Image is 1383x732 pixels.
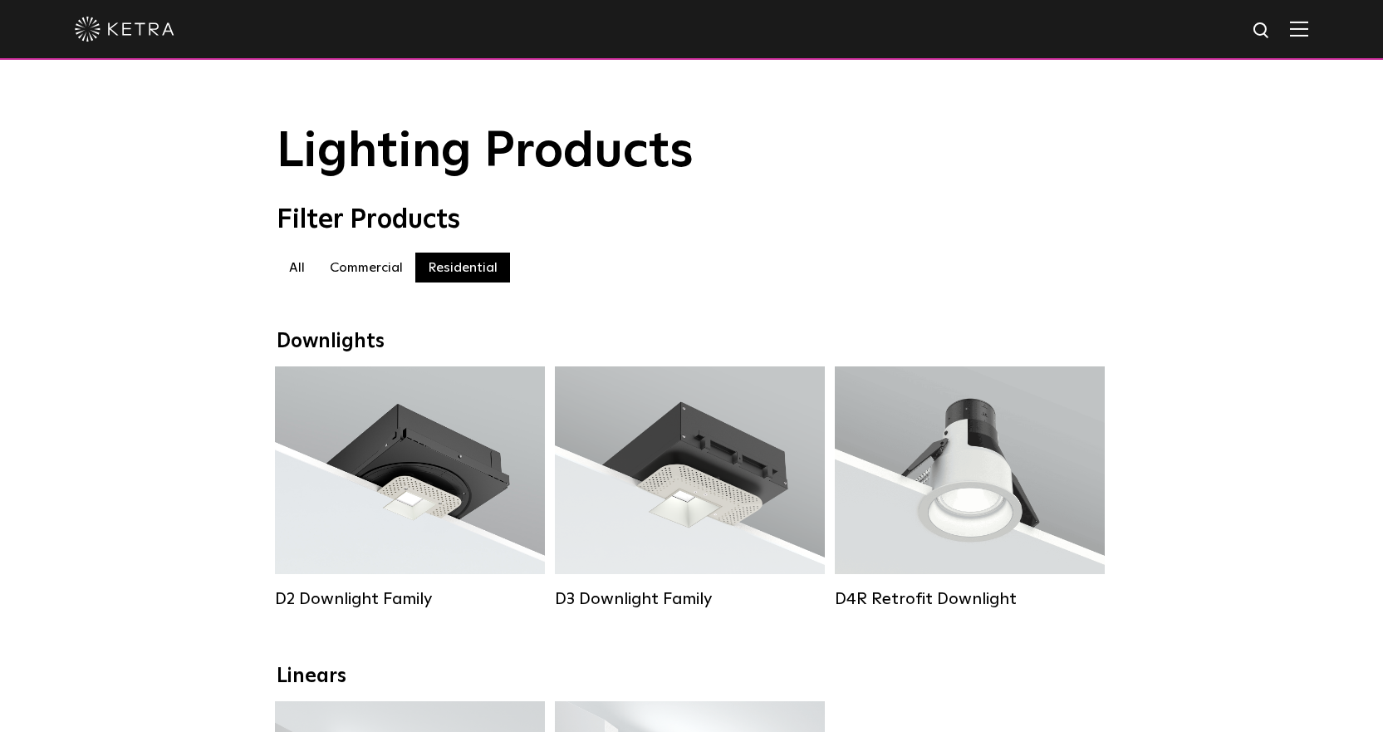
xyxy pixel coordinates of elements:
[277,665,1107,689] div: Linears
[835,589,1105,609] div: D4R Retrofit Downlight
[415,253,510,282] label: Residential
[835,366,1105,609] a: D4R Retrofit Downlight Lumen Output:800Colors:White / BlackBeam Angles:15° / 25° / 40° / 60°Watta...
[277,330,1107,354] div: Downlights
[75,17,174,42] img: ketra-logo-2019-white
[1290,21,1308,37] img: Hamburger%20Nav.svg
[555,366,825,609] a: D3 Downlight Family Lumen Output:700 / 900 / 1100Colors:White / Black / Silver / Bronze / Paintab...
[275,589,545,609] div: D2 Downlight Family
[317,253,415,282] label: Commercial
[1252,21,1273,42] img: search icon
[277,127,694,177] span: Lighting Products
[275,366,545,609] a: D2 Downlight Family Lumen Output:1200Colors:White / Black / Gloss Black / Silver / Bronze / Silve...
[277,204,1107,236] div: Filter Products
[277,253,317,282] label: All
[555,589,825,609] div: D3 Downlight Family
